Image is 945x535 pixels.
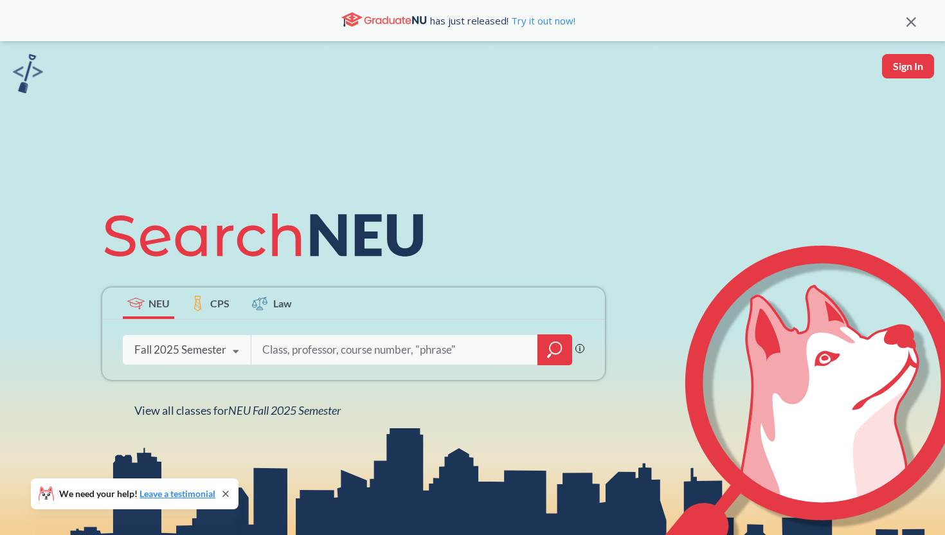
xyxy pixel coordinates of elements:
a: Try it out now! [509,14,575,27]
input: Class, professor, course number, "phrase" [261,336,528,363]
a: Leave a testimonial [139,488,215,499]
span: View all classes for [134,403,341,417]
span: has just released! [430,14,575,28]
span: CPS [210,296,230,311]
span: NEU [148,296,170,311]
div: Fall 2025 Semester [134,343,226,357]
span: We need your help! [59,489,215,498]
button: Sign In [882,54,934,78]
div: magnifying glass [537,334,572,365]
img: sandbox logo [13,54,43,93]
span: NEU Fall 2025 Semester [228,403,341,417]
svg: magnifying glass [547,341,562,359]
a: sandbox logo [13,54,43,97]
span: Law [273,296,292,311]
